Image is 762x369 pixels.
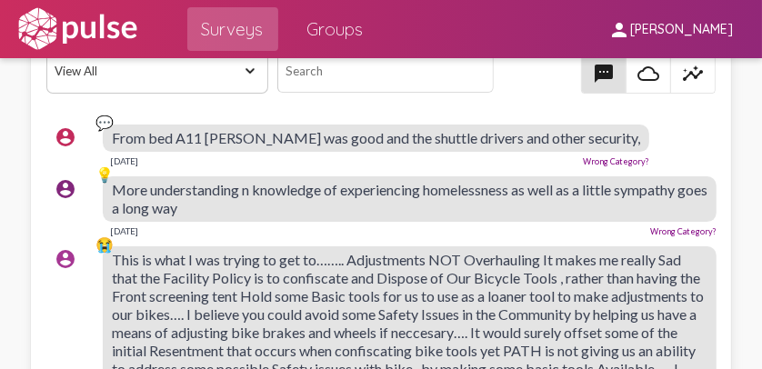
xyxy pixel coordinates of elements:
[187,7,278,51] a: Surveys
[15,6,140,52] img: white-logo.svg
[112,129,640,146] span: From bed A11 [PERSON_NAME] was good and the shuttle drivers and other security,
[650,226,717,236] a: Wrong Category?
[112,181,707,216] span: More understanding n knowledge of experiencing homelessness as well as a little sympathy goes a l...
[593,63,615,85] mat-icon: textsms
[307,13,364,45] span: Groups
[110,155,138,166] div: [DATE]
[55,126,76,148] mat-icon: account_circle
[682,63,704,85] mat-icon: insights
[55,178,76,200] mat-icon: account_circle
[95,114,114,132] div: 💬
[630,22,733,38] span: [PERSON_NAME]
[293,7,378,51] a: Groups
[608,19,630,41] mat-icon: person
[637,63,659,85] mat-icon: cloud_queue
[95,165,114,184] div: 💡
[594,12,747,45] button: [PERSON_NAME]
[55,248,76,270] mat-icon: account_circle
[277,48,494,93] input: Search
[583,156,649,166] a: Wrong Category?
[202,13,264,45] span: Surveys
[95,235,114,254] div: 😭
[110,225,138,236] div: [DATE]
